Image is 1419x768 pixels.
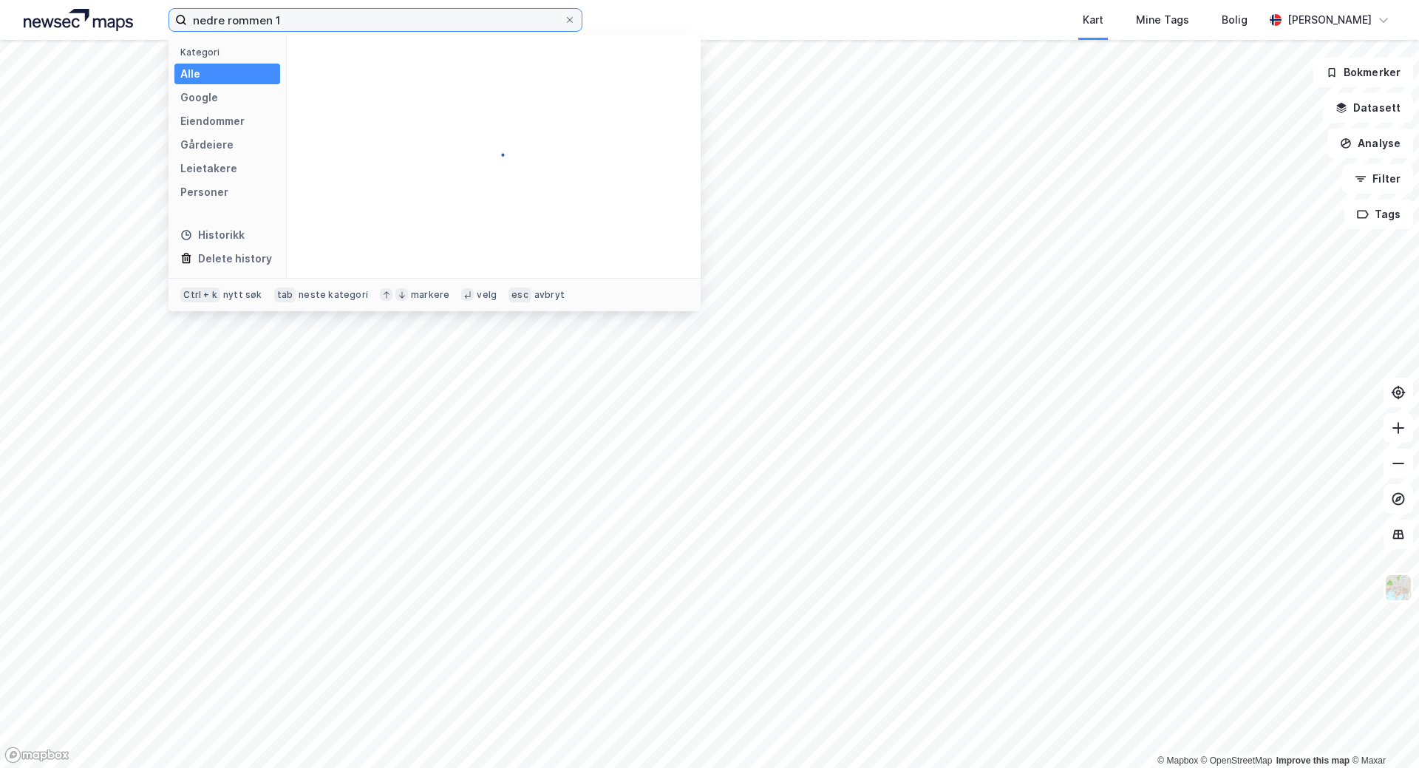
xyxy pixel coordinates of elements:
[477,289,497,301] div: velg
[1136,11,1189,29] div: Mine Tags
[180,226,245,244] div: Historikk
[4,747,69,764] a: Mapbox homepage
[262,229,274,241] img: spinner.a6d8c91a73a9ac5275cf975e30b51cfb.svg
[198,250,272,268] div: Delete history
[187,9,564,31] input: Søk på adresse, matrikkel, gårdeiere, leietakere eller personer
[180,47,280,58] div: Kategori
[508,288,531,302] div: esc
[180,288,220,302] div: Ctrl + k
[262,139,274,151] img: spinner.a6d8c91a73a9ac5275cf975e30b51cfb.svg
[1342,164,1413,194] button: Filter
[1222,11,1248,29] div: Bolig
[1276,755,1350,766] a: Improve this map
[1345,697,1419,768] div: Kontrollprogram for chat
[1323,93,1413,123] button: Datasett
[1344,200,1413,229] button: Tags
[223,289,262,301] div: nytt søk
[262,92,274,103] img: spinner.a6d8c91a73a9ac5275cf975e30b51cfb.svg
[180,160,237,177] div: Leietakere
[262,186,274,198] img: spinner.a6d8c91a73a9ac5275cf975e30b51cfb.svg
[274,288,296,302] div: tab
[1201,755,1273,766] a: OpenStreetMap
[180,65,200,83] div: Alle
[1083,11,1103,29] div: Kart
[180,136,234,154] div: Gårdeiere
[1287,11,1372,29] div: [PERSON_NAME]
[1327,129,1413,158] button: Analyse
[262,115,274,127] img: spinner.a6d8c91a73a9ac5275cf975e30b51cfb.svg
[1345,697,1419,768] iframe: Chat Widget
[534,289,565,301] div: avbryt
[411,289,449,301] div: markere
[1157,755,1198,766] a: Mapbox
[180,89,218,106] div: Google
[299,289,368,301] div: neste kategori
[482,145,506,169] img: spinner.a6d8c91a73a9ac5275cf975e30b51cfb.svg
[24,9,133,31] img: logo.a4113a55bc3d86da70a041830d287a7e.svg
[1384,574,1412,602] img: Z
[262,163,274,174] img: spinner.a6d8c91a73a9ac5275cf975e30b51cfb.svg
[1313,58,1413,87] button: Bokmerker
[262,68,274,80] img: spinner.a6d8c91a73a9ac5275cf975e30b51cfb.svg
[180,112,245,130] div: Eiendommer
[180,183,228,201] div: Personer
